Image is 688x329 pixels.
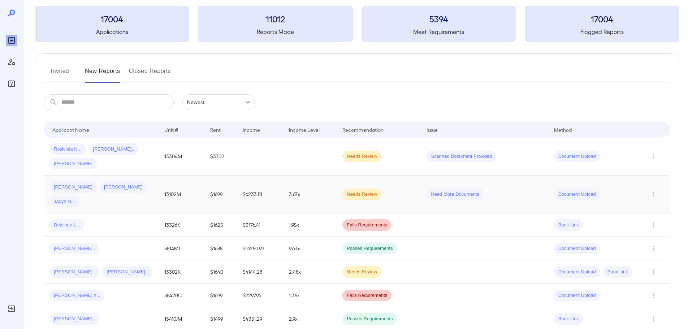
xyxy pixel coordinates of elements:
div: Method [554,125,572,134]
div: Rent [210,125,222,134]
div: Manage Users [6,56,17,68]
h3: 17004 [525,13,679,25]
button: Row Actions [648,219,659,231]
span: Fails Requirements [342,222,391,229]
span: [PERSON_NAME] [49,184,97,191]
span: Passes Requirements [342,316,397,322]
span: Jadyn N... [49,198,79,205]
div: Recommendation [342,125,384,134]
td: $2297.96 [237,284,283,307]
td: 3.67x [283,176,337,213]
td: $1699 [204,176,237,213]
span: Dejoinae L... [49,222,85,229]
div: Reports [6,35,17,46]
button: Invited [44,65,76,83]
button: Row Actions [648,189,659,200]
span: Rosicleia N... [49,146,86,153]
td: 1.95x [283,213,337,237]
span: [PERSON_NAME].. [102,269,152,276]
span: Document Upload [554,292,600,299]
div: Income [243,125,260,134]
td: 13102M [159,176,204,213]
span: [PERSON_NAME].. [49,269,99,276]
div: FAQ [6,78,17,90]
td: 5842BC [159,284,204,307]
span: Fails Requirements [342,292,391,299]
td: $4144.28 [237,260,283,284]
div: Income Level [289,125,320,134]
span: Needs Review [342,191,381,198]
td: - [283,138,337,176]
td: 13302K [159,260,204,284]
td: $1625 [204,213,237,237]
button: Row Actions [648,290,659,301]
div: Newest [182,94,255,110]
span: Needs Review [342,153,381,160]
span: [PERSON_NAME] n... [49,292,105,299]
h3: 5394 [362,13,516,25]
div: Issue [427,125,438,134]
td: $1688 [204,237,237,260]
h5: Reports Made [198,27,352,36]
div: Unit # [164,125,178,134]
h5: Applications [35,27,189,36]
td: 9.63x [283,237,337,260]
span: Document Upload [554,191,600,198]
h3: 17004 [35,13,189,25]
td: $3702 [204,138,237,176]
h3: 11012 [198,13,352,25]
button: Row Actions [648,313,659,325]
span: Passes Requirements [342,245,397,252]
span: Document Upload [554,153,600,160]
td: 5814MJ [159,237,204,260]
button: Row Actions [648,151,659,162]
td: 2.48x [283,260,337,284]
span: Need More Documents [427,191,484,198]
span: Document Upload [554,269,600,276]
span: [PERSON_NAME].. [89,146,139,153]
button: New Reports [85,65,120,83]
span: [PERSON_NAME] [49,160,97,167]
td: 1.35x [283,284,337,307]
span: Bank Link [554,222,583,229]
div: Applicant Name [52,125,89,134]
span: Document Upload [554,245,600,252]
td: $1640 [204,260,237,284]
summary: 17004Applications11012Reports Made5394Meet Requirements17004Flagged Reports [35,6,679,42]
span: Bank Link [554,316,583,322]
h5: Flagged Reports [525,27,679,36]
span: Scanned Document Provided [427,153,496,160]
td: $16250.99 [237,237,283,260]
td: $1699 [204,284,237,307]
button: Closed Reports [129,65,171,83]
button: Row Actions [648,266,659,278]
h5: Meet Requirements [362,27,516,36]
span: Needs Review [342,269,381,276]
td: 13326K [159,213,204,237]
td: $6233.51 [237,176,283,213]
span: [PERSON_NAME].. [49,245,99,252]
td: $3176.41 [237,213,283,237]
button: Row Actions [648,243,659,254]
span: Bank Link [603,269,632,276]
span: [PERSON_NAME].. [49,316,99,322]
td: 13304M [159,138,204,176]
div: Log Out [6,303,17,315]
span: [PERSON_NAME] [100,184,147,191]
